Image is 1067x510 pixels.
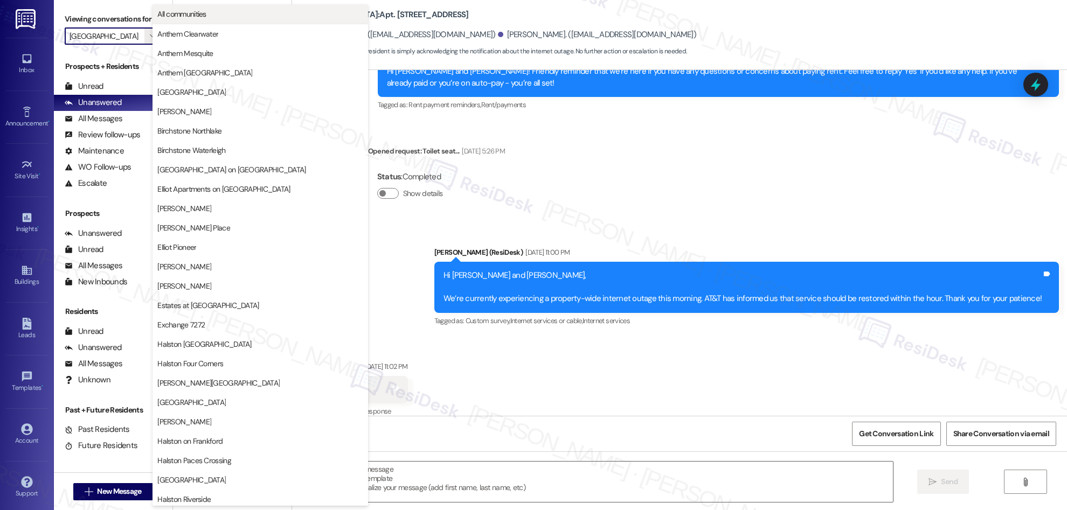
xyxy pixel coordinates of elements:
[953,428,1049,439] span: Share Conversation via email
[157,261,211,272] span: [PERSON_NAME]
[157,281,211,291] span: [PERSON_NAME]
[16,9,38,29] img: ResiDesk Logo
[157,242,196,253] span: Elliot Pioneer
[65,276,127,288] div: New Inbounds
[157,29,218,39] span: Anthem Clearwater
[459,145,505,157] div: [DATE] 5:26 PM
[5,261,48,290] a: Buildings
[157,87,226,97] span: [GEOGRAPHIC_DATA]
[362,361,407,372] div: [DATE] 11:02 PM
[65,358,122,369] div: All Messages
[941,476,958,487] span: Send
[368,145,505,160] div: Opened request: Toilet seat...
[65,374,110,386] div: Unknown
[157,125,221,136] span: Birchstone Northlake
[157,455,231,466] span: Halston Paces Crossing
[339,407,391,416] span: Positive response
[466,316,510,325] span: Custom survey ,
[54,306,172,317] div: Residents
[5,420,48,449] a: Account
[157,184,290,194] span: Elliot Apartments on [GEOGRAPHIC_DATA]
[498,29,696,40] div: [PERSON_NAME]. ([EMAIL_ADDRESS][DOMAIN_NAME])
[65,342,122,353] div: Unanswered
[54,208,172,219] div: Prospects
[65,81,103,92] div: Unread
[157,358,223,369] span: Halston Four Corners
[157,339,252,350] span: Halston [GEOGRAPHIC_DATA]
[65,440,137,451] div: Future Residents
[408,100,481,109] span: Rent payment reminders ,
[5,156,48,185] a: Site Visit •
[65,97,122,108] div: Unanswered
[65,260,122,271] div: All Messages
[852,422,940,446] button: Get Conversation Link
[510,316,583,325] span: Internet services or cable ,
[297,9,469,20] b: [GEOGRAPHIC_DATA]: Apt. [STREET_ADDRESS]
[85,487,93,496] i: 
[5,50,48,79] a: Inbox
[157,397,226,408] span: [GEOGRAPHIC_DATA]
[297,46,687,57] span: : The resident is simply acknowledging the notification about the internet outage. No further act...
[377,171,401,182] b: Status
[65,244,103,255] div: Unread
[157,48,213,59] span: Anthem Mesquite
[70,27,144,45] input: All communities
[152,94,172,111] div: (26)
[481,100,526,109] span: Rent/payments
[434,247,1059,262] div: [PERSON_NAME] (ResiDesk)
[157,222,230,233] span: [PERSON_NAME] Place
[54,404,172,416] div: Past + Future Residents
[434,313,1059,329] div: Tagged as:
[157,378,280,388] span: [PERSON_NAME][GEOGRAPHIC_DATA]
[377,169,447,185] div: : Completed
[65,162,131,173] div: WO Follow-ups
[152,339,172,356] div: (26)
[929,478,937,486] i: 
[65,145,124,157] div: Maintenance
[403,188,443,199] label: Show details
[65,326,103,337] div: Unread
[5,208,48,237] a: Insights •
[157,319,205,330] span: Exchange 7272
[54,61,172,72] div: Prospects + Residents
[5,367,48,396] a: Templates •
[37,223,39,231] span: •
[5,315,48,344] a: Leads
[65,228,122,239] div: Unanswered
[65,178,107,189] div: Escalate
[157,474,226,485] span: [GEOGRAPHIC_DATA]
[523,247,570,258] div: [DATE] 11:00 PM
[65,129,140,141] div: Review follow-ups
[157,416,211,427] span: [PERSON_NAME]
[917,470,969,494] button: Send
[157,436,223,446] span: Halston on Frankford
[157,145,225,156] span: Birchstone Waterleigh
[444,270,1042,304] div: Hi [PERSON_NAME] and [PERSON_NAME], We’re currently experiencing a property-wide internet outage ...
[297,29,496,40] div: [PERSON_NAME]. ([EMAIL_ADDRESS][DOMAIN_NAME])
[157,67,252,78] span: Anthem [GEOGRAPHIC_DATA]
[157,9,206,19] span: All communities
[1021,478,1029,486] i: 
[157,494,211,505] span: Halston Riverside
[39,171,40,178] span: •
[5,473,48,502] a: Support
[48,118,50,125] span: •
[946,422,1056,446] button: Share Conversation via email
[150,32,156,40] i: 
[157,300,259,311] span: Estates at [GEOGRAPHIC_DATA]
[65,113,122,124] div: All Messages
[157,203,211,214] span: [PERSON_NAME]
[157,164,306,175] span: [GEOGRAPHIC_DATA] on [GEOGRAPHIC_DATA]
[859,428,933,439] span: Get Conversation Link
[73,483,153,500] button: New Message
[583,316,630,325] span: Internet services
[97,486,141,497] span: New Message
[378,97,1059,113] div: Tagged as:
[41,382,43,390] span: •
[65,424,130,435] div: Past Residents
[157,106,211,117] span: [PERSON_NAME]
[65,11,162,27] label: Viewing conversations for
